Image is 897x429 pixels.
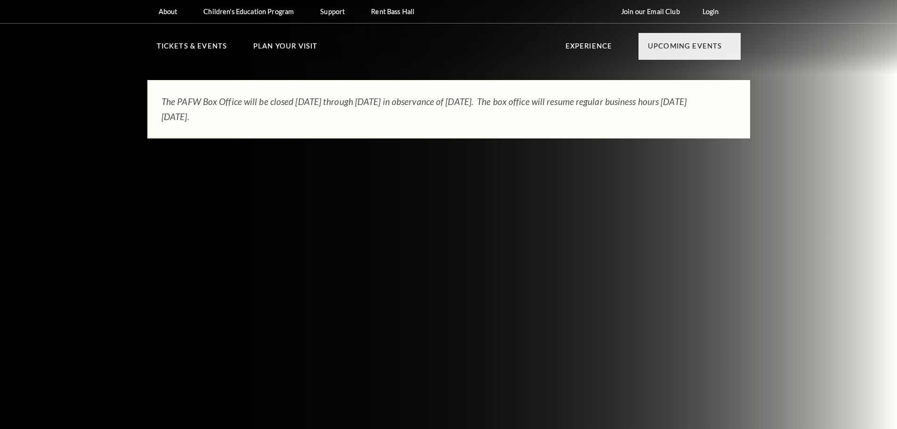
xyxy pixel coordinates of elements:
p: Upcoming Events [648,40,722,57]
p: Tickets & Events [157,40,227,57]
p: About [159,8,178,16]
p: Support [320,8,345,16]
p: Rent Bass Hall [371,8,414,16]
p: Plan Your Visit [253,40,318,57]
p: Children's Education Program [203,8,294,16]
p: Experience [566,40,613,57]
em: The PAFW Box Office will be closed [DATE] through [DATE] in observance of [DATE]. The box office ... [162,96,687,122]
